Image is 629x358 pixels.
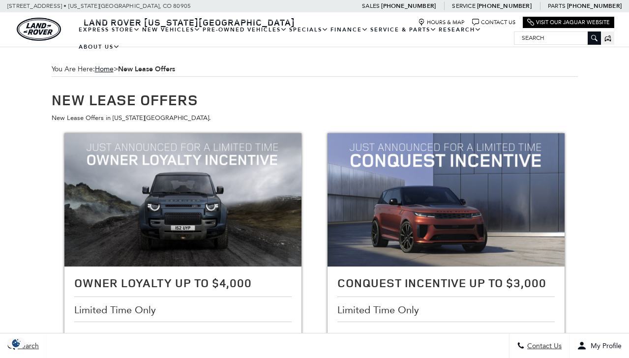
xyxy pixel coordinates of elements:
[357,330,536,346] span: Available On These Models
[472,19,515,26] a: Contact Us
[369,21,438,38] a: Service & Parts
[94,330,272,346] span: Available On These Models
[288,21,329,38] a: Specials
[141,21,202,38] a: New Vehicles
[74,304,158,315] span: Limited Time Only
[52,62,578,77] span: You Are Here:
[64,133,301,267] img: Owner Loyalty Up To $4,000
[5,338,28,348] img: Opt-Out Icon
[52,62,578,77] div: Breadcrumbs
[95,65,175,73] span: >
[7,2,191,9] a: [STREET_ADDRESS] • [US_STATE][GEOGRAPHIC_DATA], CO 80905
[52,113,578,123] p: New Lease Offers in [US_STATE][GEOGRAPHIC_DATA].
[329,21,369,38] a: Finance
[84,16,295,28] span: Land Rover [US_STATE][GEOGRAPHIC_DATA]
[52,91,578,108] h1: New Lease Offers
[438,21,482,38] a: Research
[381,2,436,10] a: [PHONE_NUMBER]
[337,304,421,315] span: Limited Time Only
[17,18,61,41] a: land-rover
[74,276,292,289] h2: Owner Loyalty Up To $4,000
[118,64,175,74] strong: New Lease Offers
[95,65,114,73] a: Home
[78,38,121,56] a: About Us
[78,21,514,56] nav: Main Navigation
[477,2,532,10] a: [PHONE_NUMBER]
[514,32,600,44] input: Search
[202,21,288,38] a: Pre-Owned Vehicles
[587,342,622,350] span: My Profile
[567,2,622,10] a: [PHONE_NUMBER]
[78,21,141,38] a: EXPRESS STORE
[527,19,610,26] a: Visit Our Jaguar Website
[525,342,562,350] span: Contact Us
[17,18,61,41] img: Land Rover
[337,276,555,289] h2: Conquest Incentive Up To $3,000
[569,333,629,358] button: Open user profile menu
[5,338,28,348] section: Click to Open Cookie Consent Modal
[452,2,475,9] span: Service
[548,2,566,9] span: Parts
[362,2,380,9] span: Sales
[418,19,465,26] a: Hours & Map
[328,133,565,267] img: Conquest Incentive Up To $3,000
[78,16,301,28] a: Land Rover [US_STATE][GEOGRAPHIC_DATA]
